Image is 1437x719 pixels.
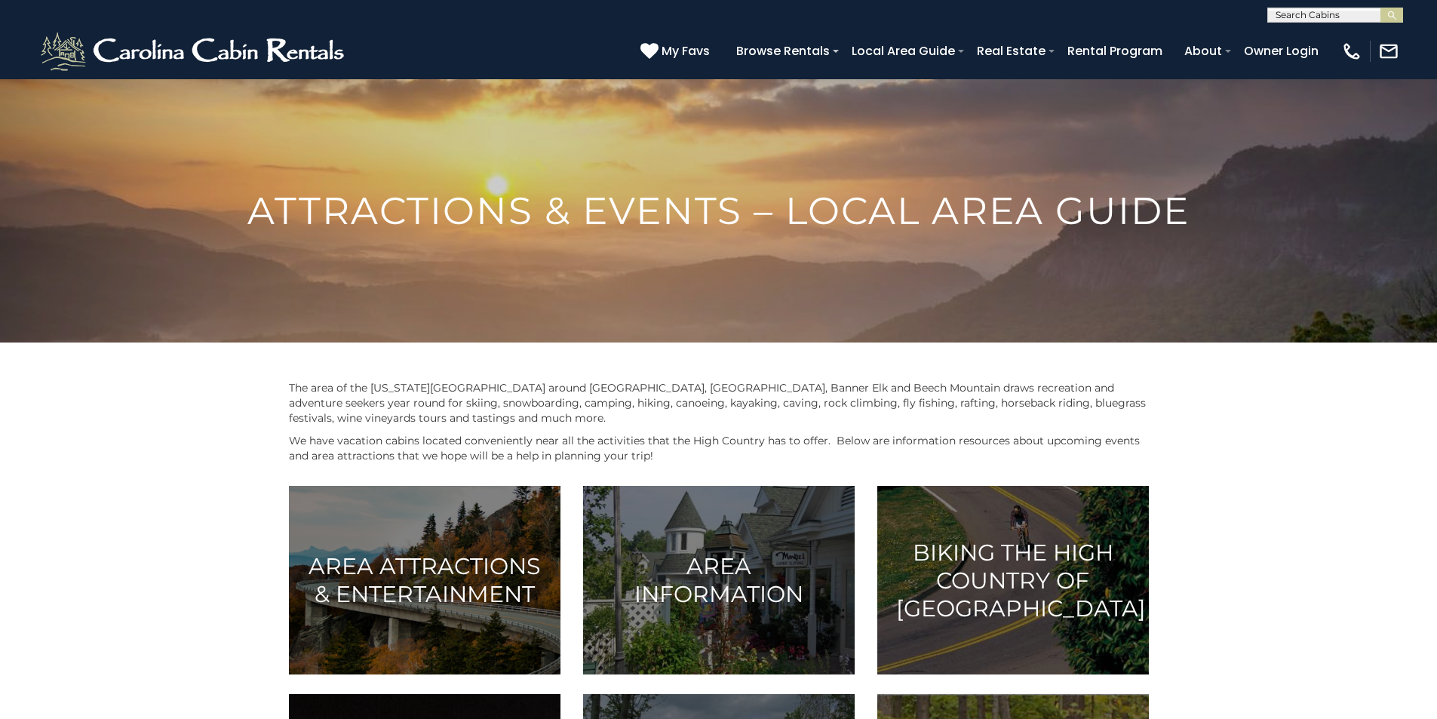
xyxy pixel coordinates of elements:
[308,552,542,608] h3: Area Attractions & Entertainment
[289,433,1149,463] p: We have vacation cabins located conveniently near all the activities that the High Country has to...
[1177,38,1230,64] a: About
[1378,41,1399,62] img: mail-regular-white.png
[38,29,351,74] img: White-1-2.png
[844,38,963,64] a: Local Area Guide
[640,41,714,61] a: My Favs
[289,486,560,674] a: Area Attractions & Entertainment
[583,486,855,674] a: Area Information
[1236,38,1326,64] a: Owner Login
[289,380,1149,426] p: The area of the [US_STATE][GEOGRAPHIC_DATA] around [GEOGRAPHIC_DATA], [GEOGRAPHIC_DATA], Banner E...
[877,486,1149,674] a: Biking the High Country of [GEOGRAPHIC_DATA]
[729,38,837,64] a: Browse Rentals
[969,38,1053,64] a: Real Estate
[662,41,710,60] span: My Favs
[1341,41,1362,62] img: phone-regular-white.png
[896,539,1130,622] h3: Biking the High Country of [GEOGRAPHIC_DATA]
[1060,38,1170,64] a: Rental Program
[602,552,836,608] h3: Area Information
